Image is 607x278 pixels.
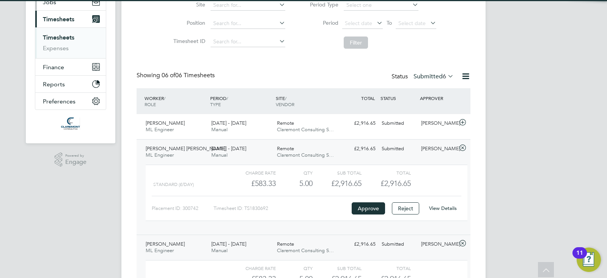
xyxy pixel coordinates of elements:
[143,91,208,111] div: WORKER
[379,143,418,155] div: Submitted
[211,126,228,133] span: Manual
[65,153,86,159] span: Powered by
[43,81,65,88] span: Reports
[43,16,74,23] span: Timesheets
[384,18,394,28] span: To
[276,101,294,107] span: VENDOR
[577,248,601,272] button: Open Resource Center, 11 new notifications
[339,238,379,251] div: £2,916.65
[35,59,106,75] button: Finance
[361,95,375,101] span: TOTAL
[313,177,362,190] div: £2,916.65
[146,120,185,126] span: [PERSON_NAME]
[418,117,458,130] div: [PERSON_NAME]
[171,38,205,44] label: Timesheet ID
[339,143,379,155] div: £2,916.65
[43,64,64,71] span: Finance
[211,152,228,158] span: Manual
[277,126,334,133] span: Claremont Consulting S…
[227,264,276,273] div: Charge rate
[65,159,86,165] span: Engage
[153,182,194,187] span: Standard (£/day)
[35,76,106,92] button: Reports
[379,117,418,130] div: Submitted
[43,98,75,105] span: Preferences
[227,177,276,190] div: £583.33
[381,179,411,188] span: £2,916.65
[35,11,106,27] button: Timesheets
[146,152,174,158] span: ML Engineer
[171,1,205,8] label: Site
[362,168,410,177] div: Total
[277,152,334,158] span: Claremont Consulting S…
[208,91,274,111] div: PERIOD
[576,253,583,263] div: 11
[313,264,362,273] div: Sub Total
[277,241,294,247] span: Remote
[276,264,313,273] div: QTY
[277,120,294,126] span: Remote
[418,143,458,155] div: [PERSON_NAME]
[339,117,379,130] div: £2,916.65
[43,34,74,41] a: Timesheets
[392,202,419,214] button: Reject
[304,1,338,8] label: Period Type
[345,20,372,27] span: Select date
[226,95,228,101] span: /
[35,93,106,110] button: Preferences
[418,238,458,251] div: [PERSON_NAME]
[211,18,285,29] input: Search for...
[418,91,458,105] div: APPROVER
[214,202,350,214] div: Timesheet ID: TS1830692
[277,145,294,152] span: Remote
[227,168,276,177] div: Charge rate
[277,247,334,254] span: Claremont Consulting S…
[276,168,313,177] div: QTY
[352,202,385,214] button: Approve
[43,44,69,52] a: Expenses
[162,71,175,79] span: 06 of
[274,91,340,111] div: SITE
[211,145,246,152] span: [DATE] - [DATE]
[379,238,418,251] div: Submitted
[146,126,174,133] span: ML Engineer
[276,177,313,190] div: 5.00
[210,101,221,107] span: TYPE
[61,118,80,130] img: claremontconsulting1-logo-retina.png
[304,19,338,26] label: Period
[285,95,286,101] span: /
[35,118,106,130] a: Go to home page
[137,71,216,79] div: Showing
[146,241,185,247] span: [PERSON_NAME]
[146,247,174,254] span: ML Engineer
[152,202,214,214] div: Placement ID: 300742
[344,37,368,49] button: Filter
[443,73,446,80] span: 6
[398,20,426,27] span: Select date
[362,264,410,273] div: Total
[429,205,457,211] a: View Details
[171,19,205,26] label: Position
[145,101,156,107] span: ROLE
[162,71,215,79] span: 06 Timesheets
[211,247,228,254] span: Manual
[211,37,285,47] input: Search for...
[146,145,225,152] span: [PERSON_NAME] [PERSON_NAME]
[211,120,246,126] span: [DATE] - [DATE]
[55,153,87,167] a: Powered byEngage
[35,27,106,58] div: Timesheets
[379,91,418,105] div: STATUS
[414,73,454,80] label: Submitted
[392,71,455,82] div: Status
[164,95,165,101] span: /
[313,168,362,177] div: Sub Total
[211,241,246,247] span: [DATE] - [DATE]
